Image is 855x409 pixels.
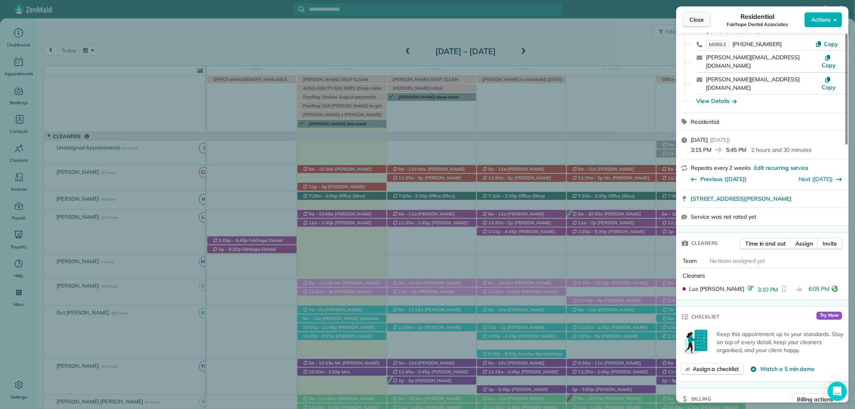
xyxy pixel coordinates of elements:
[758,286,778,293] span: 3:10 PM
[823,240,837,248] span: Invite
[691,136,708,143] span: [DATE]
[745,240,786,248] span: Time in and out
[822,84,836,91] span: Copy
[817,312,842,320] span: Try Now
[817,238,842,250] button: Invite
[693,365,739,373] span: Assign a checklist
[706,54,800,69] a: [PERSON_NAME][EMAIL_ADDRESS][DOMAIN_NAME]
[683,257,697,264] span: Team
[760,365,815,373] span: Watch a 5 min demo
[754,164,809,172] span: Edit recurring service
[691,313,720,321] span: Checklist
[732,40,782,48] span: [PHONE_NUMBER]
[691,175,747,183] button: Previous ([DATE])
[758,285,778,295] button: 3:10 PM
[709,136,730,143] span: ( [DATE] )
[691,213,756,221] span: Service was not rated yet
[689,16,704,24] span: Close
[681,363,744,375] button: Assign a checklist
[700,175,747,183] span: Previous ([DATE])
[811,16,831,24] span: Actions
[819,53,838,69] button: Copy
[741,12,775,21] span: Residential
[750,365,815,373] button: Watch a 5 min demo
[691,395,711,403] span: Billing
[740,238,791,250] button: Time in and out
[819,75,838,91] button: Copy
[683,12,711,27] button: Close
[727,21,788,28] span: Fairhope Dental Associates
[815,40,838,48] button: Copy
[709,257,765,264] span: No team assigned yet
[790,238,818,250] button: Assign
[691,195,792,203] span: [STREET_ADDRESS][PERSON_NAME]
[691,164,751,171] span: Repeats every 2 weeks
[706,40,729,48] span: MOBILE
[691,195,844,203] a: [STREET_ADDRESS][PERSON_NAME]
[809,285,830,295] span: 6:05 PM
[822,62,836,69] span: Copy
[689,285,744,293] span: Luz [PERSON_NAME]
[696,97,737,105] button: View Details
[717,330,844,354] p: Keep this appointment up to your standards. Stay on top of every detail, keep your cleaners organ...
[824,40,838,48] span: Copy
[706,40,782,48] a: MOBILE[PHONE_NUMBER]
[691,239,718,247] span: Cleaners
[751,146,811,154] p: 2 hours and 30 minutes
[799,175,843,183] button: Next ([DATE])
[691,146,711,154] span: 3:15 PM
[795,240,813,248] span: Assign
[683,272,705,279] span: Cleaners
[797,395,833,403] span: Billing actions
[691,118,719,125] span: Residential
[828,382,847,401] div: Open Intercom Messenger
[726,146,747,154] span: 5:45 PM
[799,175,833,183] a: Next ([DATE])
[706,76,800,91] a: [PERSON_NAME][EMAIL_ADDRESS][DOMAIN_NAME]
